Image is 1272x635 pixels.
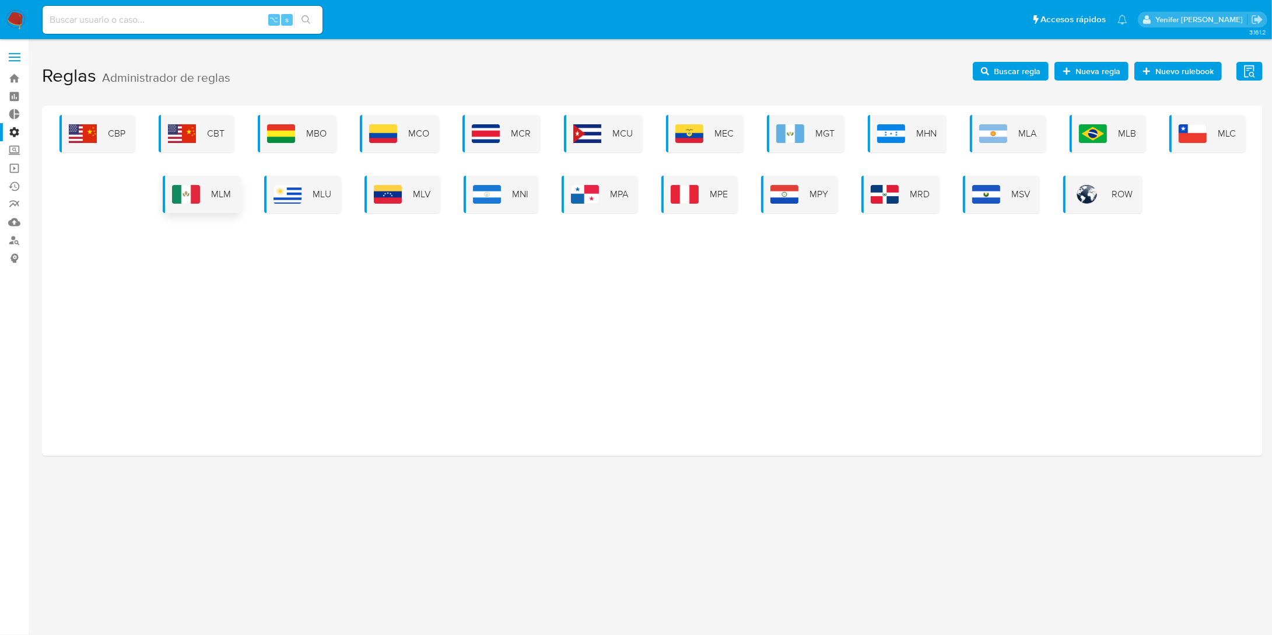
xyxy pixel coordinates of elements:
[269,14,278,25] span: ⌥
[43,12,323,27] input: Buscar usuario o caso...
[1117,15,1127,25] a: Notificaciones
[1251,13,1263,26] a: Salir
[1040,13,1106,26] span: Accesos rápidos
[1155,14,1247,25] p: yenifer.pena@mercadolibre.com
[294,12,318,28] button: search-icon
[285,14,289,25] span: s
